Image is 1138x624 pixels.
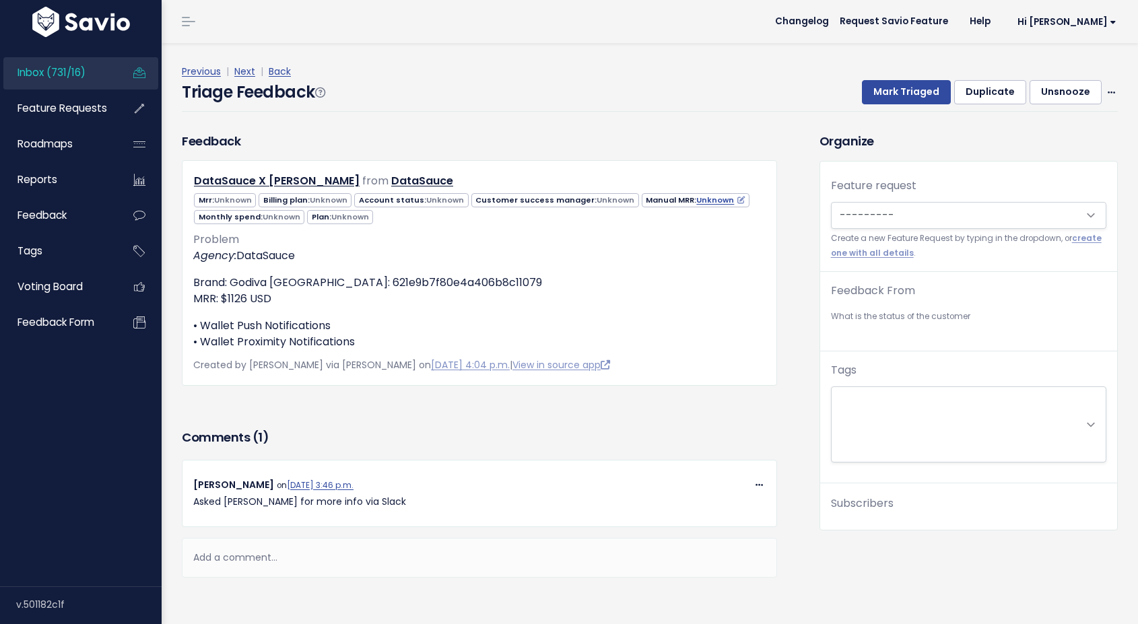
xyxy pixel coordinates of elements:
span: Mrr: [194,193,256,207]
a: Roadmaps [3,129,112,160]
a: [DATE] 4:04 p.m. [431,358,510,372]
a: Request Savio Feature [829,11,959,32]
span: Hi [PERSON_NAME] [1017,17,1116,27]
span: Created by [PERSON_NAME] via [PERSON_NAME] on | [193,358,610,372]
span: Changelog [775,17,829,26]
span: Reports [18,172,57,186]
h4: Triage Feedback [182,80,325,104]
span: Unknown [331,211,369,222]
a: Next [234,65,255,78]
small: What is the status of the customer [831,310,1106,324]
a: Feedback form [3,307,112,338]
p: Brand: Godiva [GEOGRAPHIC_DATA]: 621e9b7f80e4a406b8c11079 MRR: $1126 USD [193,275,766,307]
div: v.501182c1f [16,587,162,622]
a: Previous [182,65,221,78]
span: | [224,65,232,78]
a: Tags [3,236,112,267]
span: | [258,65,266,78]
label: Feature request [831,178,916,194]
span: Unknown [310,195,347,205]
a: Feature Requests [3,93,112,124]
a: DataSauce [391,173,453,188]
button: Duplicate [954,80,1026,104]
span: Unknown [263,211,300,222]
em: Agency: [193,248,236,263]
h3: Feedback [182,132,240,150]
span: Problem [193,232,239,247]
span: Roadmaps [18,137,73,151]
label: Feedback From [831,283,915,299]
a: Voting Board [3,271,112,302]
span: Unknown [426,195,464,205]
small: Create a new Feature Request by typing in the dropdown, or . [831,232,1106,261]
span: Unknown [597,195,634,205]
img: logo-white.9d6f32f41409.svg [29,7,133,37]
a: Hi [PERSON_NAME] [1001,11,1127,32]
h3: Organize [819,132,1118,150]
span: Inbox (731/16) [18,65,86,79]
a: View in source app [512,358,610,372]
a: Help [959,11,1001,32]
span: 1 [258,429,263,446]
span: [PERSON_NAME] [193,478,274,491]
a: Back [269,65,291,78]
span: Voting Board [18,279,83,293]
p: DataSauce [193,248,766,264]
span: on [277,480,354,491]
span: Unknown [214,195,252,205]
span: Manual MRR: [642,193,749,207]
span: Plan: [307,210,373,224]
p: Asked [PERSON_NAME] for more info via Slack [193,493,766,510]
label: Tags [831,362,857,378]
a: DataSauce X [PERSON_NAME] [194,173,360,188]
span: from [362,173,389,188]
span: Feedback form [18,315,94,329]
a: Inbox (731/16) [3,57,112,88]
span: Feedback [18,208,67,222]
span: Tags [18,244,42,258]
span: Feature Requests [18,101,107,115]
span: Billing plan: [259,193,352,207]
p: • Wallet Push Notifications • Wallet Proximity Notifications [193,318,766,350]
a: Feedback [3,200,112,231]
a: Unknown [696,195,745,205]
div: Add a comment... [182,538,777,578]
span: Monthly spend: [194,210,304,224]
a: [DATE] 3:46 p.m. [287,480,354,491]
button: Mark Triaged [862,80,951,104]
h3: Comments ( ) [182,428,777,447]
span: Subscribers [831,495,894,511]
a: Reports [3,164,112,195]
span: Customer success manager: [471,193,639,207]
button: Unsnooze [1030,80,1102,104]
a: create one with all details [831,233,1102,258]
span: Account status: [354,193,468,207]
